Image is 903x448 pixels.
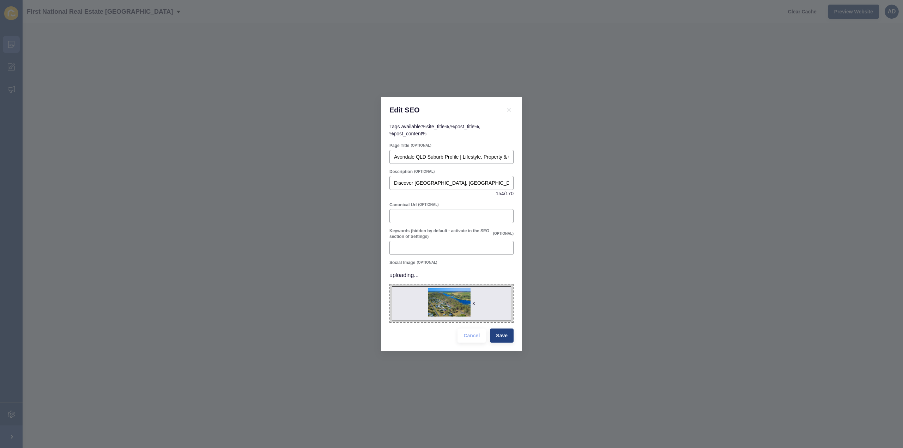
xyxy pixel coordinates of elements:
[389,260,415,265] label: Social Image
[496,332,508,339] span: Save
[389,202,417,208] label: Canonical Url
[389,169,413,174] label: Description
[422,124,449,129] code: %site_title%
[493,231,514,236] span: (OPTIONAL)
[472,300,475,307] div: x
[389,143,409,148] label: Page Title
[417,260,437,265] span: (OPTIONAL)
[505,190,514,197] span: 170
[414,169,435,174] span: (OPTIONAL)
[463,332,480,339] span: Cancel
[389,131,426,136] code: %post_content%
[389,124,480,136] span: Tags available: , ,
[457,329,486,343] button: Cancel
[418,202,438,207] span: (OPTIONAL)
[389,105,496,115] h1: Edit SEO
[389,267,514,284] p: uploading...
[389,228,492,239] label: Keywords (hidden by default - activate in the SEO section of Settings)
[450,124,479,129] code: %post_title%
[504,190,505,197] span: /
[411,143,431,148] span: (OPTIONAL)
[490,329,514,343] button: Save
[496,190,504,197] span: 154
